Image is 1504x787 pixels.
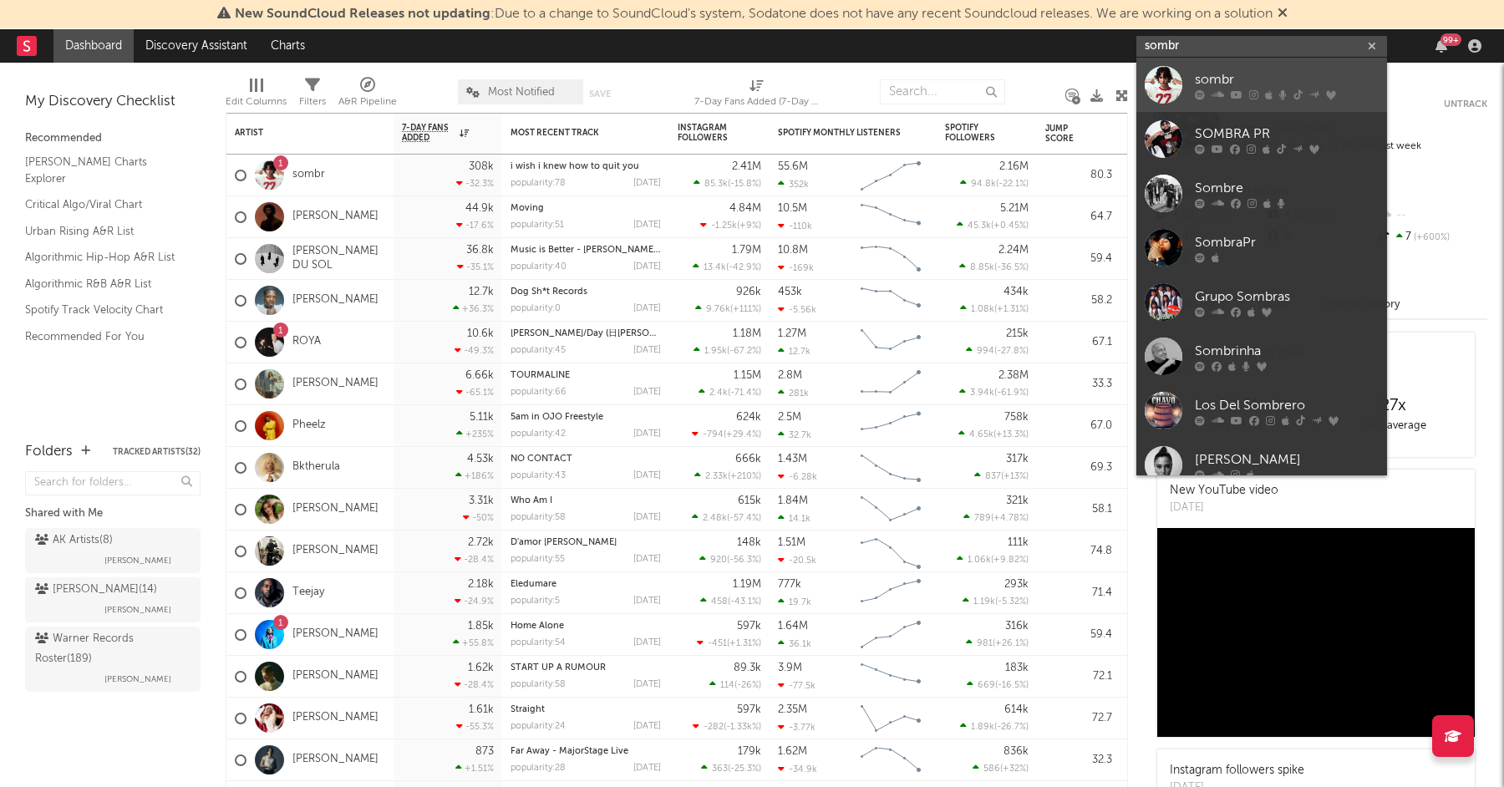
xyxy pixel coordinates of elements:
[710,556,727,565] span: 920
[730,180,759,189] span: -15.8 %
[511,304,561,313] div: popularity: 0
[853,489,928,531] svg: Chart title
[1170,482,1278,500] div: New YouTube video
[737,621,761,632] div: 597k
[511,388,567,397] div: popularity: 66
[703,514,727,523] span: 2.48k
[971,305,994,314] span: 1.08k
[511,513,566,522] div: popularity: 58
[778,495,808,506] div: 1.84M
[467,328,494,339] div: 10.6k
[853,405,928,447] svg: Chart title
[703,430,724,439] span: -794
[463,512,494,523] div: -50 %
[453,303,494,314] div: +36.3 %
[778,429,811,440] div: 32.7k
[511,204,661,213] div: Moving
[469,495,494,506] div: 3.31k
[456,178,494,189] div: -32.3 %
[968,556,991,565] span: 1.06k
[1006,495,1029,506] div: 321k
[633,513,661,522] div: [DATE]
[993,556,1026,565] span: +9.82 %
[104,669,171,689] span: [PERSON_NAME]
[589,89,611,99] button: Save
[511,496,552,505] a: Who Am I
[960,178,1029,189] div: ( )
[259,29,317,63] a: Charts
[511,128,636,138] div: Most Recent Track
[25,275,184,293] a: Algorithmic R&B A&R List
[292,586,324,600] a: Teejay
[511,329,661,338] div: Dawn/Day (日月同辉)
[35,629,186,669] div: Warner Records Roster ( 189 )
[729,347,759,356] span: -67.2 %
[511,622,661,631] div: Home Alone
[511,454,661,464] div: NO CONTACT
[778,537,805,548] div: 1.51M
[697,637,761,648] div: ( )
[338,92,397,112] div: A&R Pipeline
[1045,124,1087,144] div: Jump Score
[704,347,727,356] span: 1.95k
[692,512,761,523] div: ( )
[511,538,617,547] a: D'amor [PERSON_NAME]
[292,544,379,558] a: [PERSON_NAME]
[1278,8,1288,21] span: Dismiss
[997,347,1026,356] span: -27.8 %
[402,123,455,143] span: 7-Day Fans Added
[738,495,761,506] div: 615k
[511,538,661,547] div: D'amor traficante
[993,221,1026,231] span: +0.45 %
[778,328,806,339] div: 1.27M
[968,221,991,231] span: 45.3k
[733,305,759,314] span: +111 %
[958,429,1029,439] div: ( )
[977,347,994,356] span: 994
[969,430,993,439] span: 4.65k
[694,178,761,189] div: ( )
[1004,287,1029,297] div: 434k
[1195,449,1379,470] div: [PERSON_NAME]
[1004,412,1029,423] div: 758k
[734,370,761,381] div: 1.15M
[1000,203,1029,214] div: 5.21M
[778,221,812,231] div: -110k
[1136,275,1387,329] a: Grupo Sombras
[1136,58,1387,112] a: sombr
[511,580,556,589] a: Eledumare
[511,580,661,589] div: Eledumare
[1376,226,1487,248] div: 7
[511,162,661,171] div: i wish i knew how to quit you
[455,345,494,356] div: -49.3 %
[730,472,759,481] span: +210 %
[633,304,661,313] div: [DATE]
[488,87,555,98] span: Most Notified
[1045,165,1112,185] div: 80.3
[778,346,810,357] div: 12.7k
[1045,374,1112,394] div: 33.3
[1006,454,1029,465] div: 317k
[1045,416,1112,436] div: 67.0
[730,388,759,398] span: -71.4 %
[511,246,661,255] div: Music is Better - RÜFÜS DU SOL Remix
[960,303,1029,314] div: ( )
[1045,207,1112,227] div: 64.7
[292,711,379,725] a: [PERSON_NAME]
[511,496,661,505] div: Who Am I
[235,8,1273,21] span: : Due to a change to SoundCloud's system, Sodatone does not have any recent Soundcloud releases. ...
[853,280,928,322] svg: Chart title
[1435,39,1447,53] button: 99+
[511,705,545,714] a: Straight
[1316,416,1471,436] div: daily average
[974,470,1029,481] div: ( )
[511,371,661,380] div: TOURMALINE
[470,412,494,423] div: 5.11k
[959,387,1029,398] div: ( )
[730,597,759,607] span: -43.1 %
[1195,287,1379,307] div: Grupo Sombras
[465,203,494,214] div: 44.9k
[511,555,565,564] div: popularity: 55
[1316,396,1471,416] div: 27 x
[853,531,928,572] svg: Chart title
